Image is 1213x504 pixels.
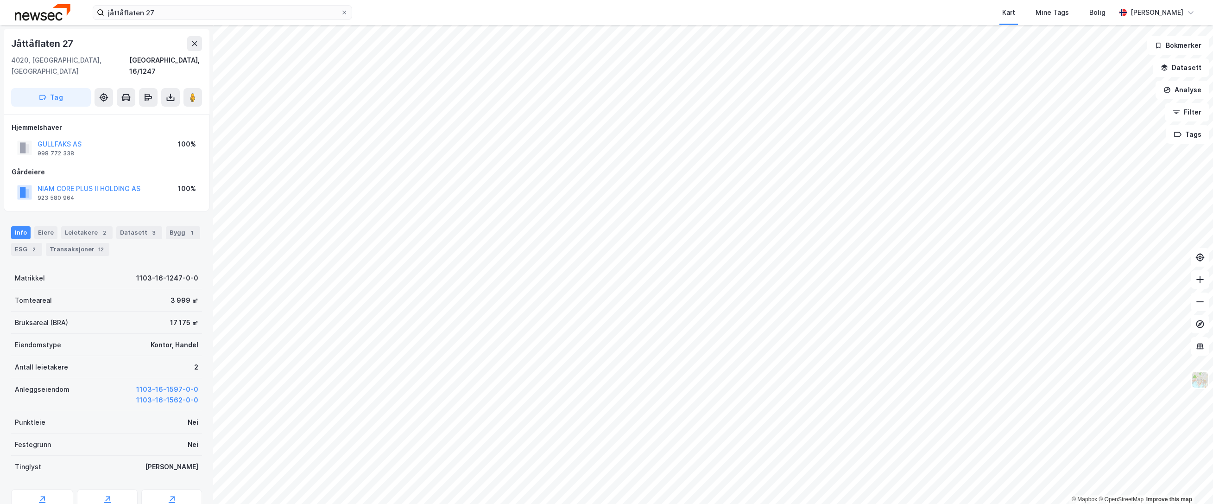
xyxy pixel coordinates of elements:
a: Improve this map [1146,496,1192,503]
button: Analyse [1156,81,1209,99]
div: Hjemmelshaver [12,122,202,133]
div: Punktleie [15,417,45,428]
div: Info [11,226,31,239]
div: 2 [100,228,109,237]
div: 1103-16-1247-0-0 [136,273,198,284]
button: 1103-16-1562-0-0 [136,395,198,406]
div: [PERSON_NAME] [145,461,198,472]
div: Bygg [166,226,200,239]
button: Filter [1165,103,1209,121]
div: Eiere [34,226,57,239]
button: Tags [1166,125,1209,144]
div: Nei [188,417,198,428]
div: Kontrollprogram for chat [1167,459,1213,504]
button: Tag [11,88,91,107]
img: Z [1191,371,1209,389]
div: 12 [96,245,106,254]
div: Gårdeiere [12,166,202,178]
div: ESG [11,243,42,256]
a: OpenStreetMap [1099,496,1144,503]
div: Nei [188,439,198,450]
div: Transaksjoner [46,243,109,256]
div: [PERSON_NAME] [1131,7,1183,18]
div: 923 580 964 [38,194,75,202]
a: Mapbox [1072,496,1097,503]
div: 17 175 ㎡ [170,317,198,328]
div: Anleggseiendom [15,384,69,395]
div: Matrikkel [15,273,45,284]
div: 1 [187,228,196,237]
div: Eiendomstype [15,339,61,351]
div: 998 772 338 [38,150,74,157]
div: Leietakere [61,226,113,239]
iframe: Chat Widget [1167,459,1213,504]
div: 100% [178,183,196,194]
div: Kart [1002,7,1015,18]
input: Søk på adresse, matrikkel, gårdeiere, leietakere eller personer [104,6,341,19]
button: 1103-16-1597-0-0 [136,384,198,395]
div: Datasett [116,226,162,239]
div: 2 [29,245,38,254]
div: 3 [149,228,158,237]
div: Bolig [1089,7,1106,18]
div: Antall leietakere [15,362,68,373]
div: 100% [178,139,196,150]
div: Bruksareal (BRA) [15,317,68,328]
div: Tinglyst [15,461,41,472]
div: 3 999 ㎡ [171,295,198,306]
div: Kontor, Handel [151,339,198,351]
button: Datasett [1153,58,1209,77]
div: Tomteareal [15,295,52,306]
div: 2 [194,362,198,373]
img: newsec-logo.f6e21ccffca1b3a03d2d.png [15,4,70,20]
div: 4020, [GEOGRAPHIC_DATA], [GEOGRAPHIC_DATA] [11,55,129,77]
div: [GEOGRAPHIC_DATA], 16/1247 [129,55,202,77]
div: Jåttåflaten 27 [11,36,75,51]
div: Festegrunn [15,439,51,450]
button: Bokmerker [1147,36,1209,55]
div: Mine Tags [1036,7,1069,18]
